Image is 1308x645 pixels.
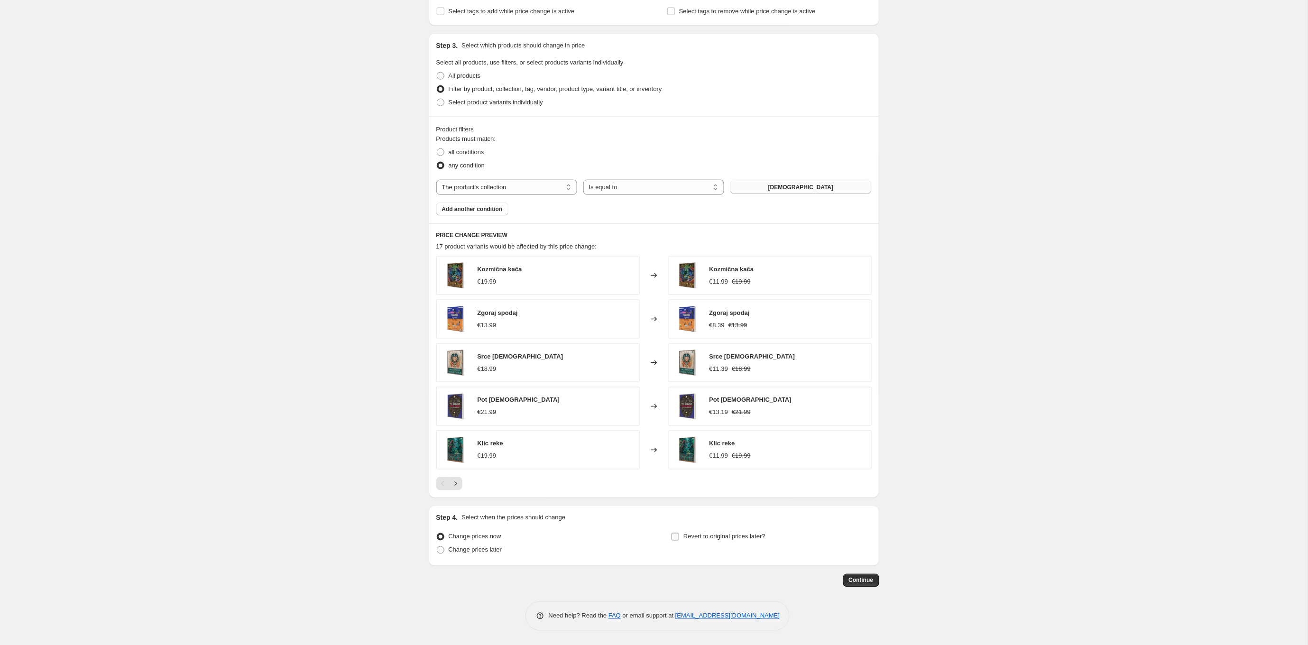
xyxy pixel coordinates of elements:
[621,612,675,619] span: or email support at
[436,41,458,50] h2: Step 3.
[478,408,497,417] div: €21.99
[449,148,484,156] span: all conditions
[449,477,462,490] button: Next
[709,266,754,273] span: Kozmična kača
[730,181,871,194] button: Šamanizem
[709,440,735,447] span: Klic reke
[709,321,725,330] div: €8.39
[683,533,765,540] span: Revert to original prices later?
[442,305,470,333] img: S-K-zgoraj-spodaj_80x.png
[673,261,702,290] img: S-K-kozmicna-kaca_80x.png
[732,277,751,286] strike: €19.99
[673,349,702,377] img: S-K-srce-samana_80x.png
[436,231,872,239] h6: PRICE CHANGE PREVIEW
[478,266,522,273] span: Kozmična kača
[675,612,780,619] a: [EMAIL_ADDRESS][DOMAIN_NAME]
[478,364,497,374] div: €18.99
[442,349,470,377] img: S-K-srce-samana_80x.png
[478,451,497,461] div: €19.99
[449,8,575,15] span: Select tags to add while price change is active
[461,513,565,523] p: Select when the prices should change
[449,72,481,79] span: All products
[768,184,834,191] span: [DEMOGRAPHIC_DATA]
[436,203,508,216] button: Add another condition
[478,277,497,286] div: €19.99
[442,261,470,290] img: S-K-kozmicna-kaca_80x.png
[436,477,462,490] nav: Pagination
[709,364,728,374] div: €11.39
[478,353,563,360] span: Srce [DEMOGRAPHIC_DATA]
[449,99,543,106] span: Select product variants individually
[709,396,792,404] span: Pot [DEMOGRAPHIC_DATA]
[709,451,728,461] div: €11.99
[449,533,501,540] span: Change prices now
[478,396,560,404] span: Pot [DEMOGRAPHIC_DATA]
[673,305,702,333] img: S-K-zgoraj-spodaj_80x.png
[732,364,751,374] strike: €18.99
[728,321,747,330] strike: €13.99
[449,162,485,169] span: any condition
[442,205,503,213] span: Add another condition
[673,392,702,421] img: S-K-pot-samana_80x.png
[449,546,502,553] span: Change prices later
[549,612,609,619] span: Need help? Read the
[709,277,728,286] div: €11.99
[449,85,662,92] span: Filter by product, collection, tag, vendor, product type, variant title, or inventory
[709,309,750,316] span: Zgoraj spodaj
[608,612,621,619] a: FAQ
[673,436,702,464] img: S-K-klic-reke_80x.png
[442,392,470,421] img: S-K-pot-samana_80x.png
[478,321,497,330] div: €13.99
[436,125,872,134] div: Product filters
[732,408,751,417] strike: €21.99
[436,513,458,523] h2: Step 4.
[679,8,816,15] span: Select tags to remove while price change is active
[843,574,879,587] button: Continue
[436,135,496,142] span: Products must match:
[436,243,597,250] span: 17 product variants would be affected by this price change:
[732,451,751,461] strike: €19.99
[849,577,874,584] span: Continue
[461,41,585,50] p: Select which products should change in price
[709,353,795,360] span: Srce [DEMOGRAPHIC_DATA]
[709,408,728,417] div: €13.19
[442,436,470,464] img: S-K-klic-reke_80x.png
[478,440,503,447] span: Klic reke
[478,309,518,316] span: Zgoraj spodaj
[436,59,624,66] span: Select all products, use filters, or select products variants individually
